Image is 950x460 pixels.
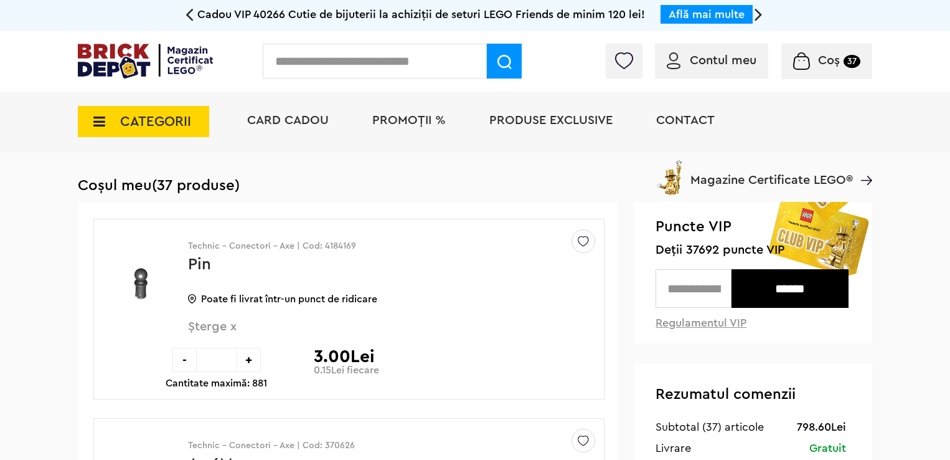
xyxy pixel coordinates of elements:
img: Pin [103,244,179,323]
span: Rezumatul comenzii [656,387,796,402]
a: Produse exclusive [489,114,613,127]
a: Contul meu [667,54,756,67]
a: Regulamentul VIP [656,317,746,328]
span: Puncte VIP [656,218,851,237]
span: Șterge x [188,320,554,347]
p: 0.15Lei fiecare [314,365,379,375]
div: Livrare [656,441,691,456]
div: - [172,348,197,372]
a: Contact [656,114,715,127]
a: Află mai multe [669,9,745,20]
div: Subtotal (37) articole [656,419,764,434]
span: Deții 37692 puncte VIP [656,243,851,257]
div: 798.60Lei [797,419,846,434]
span: (37 produse) [152,178,240,193]
div: + [237,348,261,372]
p: Cantitate maximă: 881 [166,378,267,388]
span: Coș [818,54,840,67]
p: Technic - Conectori - Axe | Cod: 370626 [188,441,585,450]
span: Cadou VIP 40266 Cutie de bijuterii la achiziții de seturi LEGO Friends de minim 120 lei! [197,9,645,20]
div: Gratuit [809,441,846,456]
span: CATEGORII [120,115,191,128]
h1: Coșul meu [78,177,872,194]
a: PROMOȚII % [372,114,446,127]
p: Technic - Conectori - Axe | Cod: 4184169 [188,242,585,251]
p: 3.00Lei [314,348,375,365]
small: 37 [844,55,860,68]
span: Contul meu [690,54,756,67]
a: Pin [188,256,211,272]
a: Card Cadou [247,114,329,127]
p: Poate fi livrat într-un punct de ridicare [188,294,585,304]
